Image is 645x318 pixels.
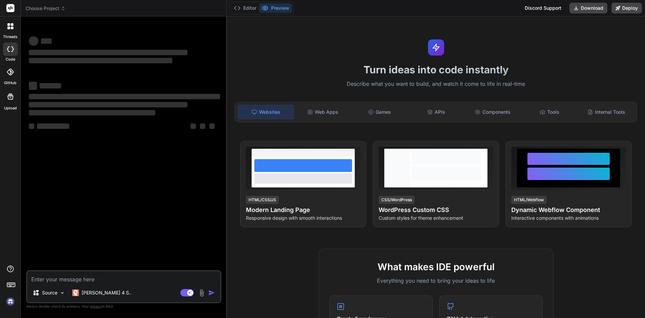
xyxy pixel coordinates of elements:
[26,303,221,310] p: Always double-check its answers. Your in Bind
[29,36,38,46] span: ‌
[330,277,543,285] p: Everything you need to bring your ideas to life
[379,196,415,204] div: CSS/WordPress
[59,290,65,296] img: Pick Models
[3,34,17,40] label: threads
[4,80,16,86] label: GitHub
[330,260,543,274] h2: What makes IDE powerful
[259,3,292,13] button: Preview
[511,196,547,204] div: HTML/Webflow
[521,3,565,13] div: Discord Support
[569,3,607,13] button: Download
[231,3,259,13] button: Editor
[246,215,360,221] p: Responsive design with smooth interactions
[208,289,215,296] img: icon
[29,110,155,115] span: ‌
[4,105,17,111] label: Upload
[379,205,493,215] h4: WordPress Custom CSS
[295,105,351,119] div: Web Apps
[231,64,641,76] h1: Turn ideas into code instantly
[246,196,279,204] div: HTML/CSS/JS
[90,304,102,308] span: privacy
[6,57,15,62] label: code
[611,3,642,13] button: Deploy
[198,289,206,297] img: attachment
[41,38,52,44] span: ‌
[37,123,69,129] span: ‌
[40,83,61,89] span: ‌
[29,82,37,90] span: ‌
[5,296,16,307] img: signin
[379,215,493,221] p: Custom styles for theme enhancement
[26,5,66,12] span: Choose Project
[465,105,521,119] div: Components
[29,50,187,55] span: ‌
[511,215,626,221] p: Interactive components with animations
[511,205,626,215] h4: Dynamic Webflow Component
[42,289,57,296] p: Source
[29,102,187,107] span: ‌
[238,105,294,119] div: Websites
[29,94,220,99] span: ‌
[200,123,205,129] span: ‌
[522,105,577,119] div: Tools
[190,123,196,129] span: ‌
[29,123,34,129] span: ‌
[246,205,360,215] h4: Modern Landing Page
[408,105,464,119] div: APIs
[29,58,172,63] span: ‌
[209,123,215,129] span: ‌
[578,105,634,119] div: Internal Tools
[231,80,641,89] p: Describe what you want to build, and watch it come to life in real-time
[72,289,79,296] img: Claude 4 Sonnet
[352,105,407,119] div: Games
[82,289,132,296] p: [PERSON_NAME] 4 S..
